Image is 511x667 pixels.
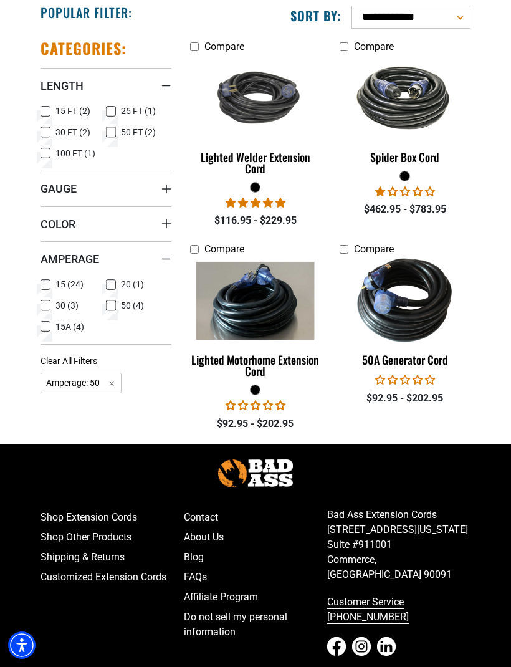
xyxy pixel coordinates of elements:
[218,459,293,487] img: Bad Ass Extension Cords
[189,262,322,340] img: black
[55,128,90,137] span: 30 FT (2)
[204,243,244,255] span: Compare
[339,58,471,137] img: black
[190,261,321,384] a: black Lighted Motorhome Extension Cord
[41,356,97,366] span: Clear All Filters
[375,186,435,198] span: 1.00 stars
[41,373,122,393] span: Amperage: 50
[41,206,171,241] summary: Color
[226,197,285,209] span: 5.00 stars
[190,354,321,377] div: Lighted Motorhome Extension Cord
[352,637,371,656] a: Instagram - open in a new tab
[190,416,321,431] div: $92.95 - $202.95
[55,280,84,289] span: 15 (24)
[377,637,396,656] a: LinkedIn - open in a new tab
[121,301,144,310] span: 50 (4)
[190,151,321,174] div: Lighted Welder Extension Cord
[340,354,470,365] div: 50A Generator Cord
[41,79,84,93] span: Length
[340,59,470,170] a: black Spider Box Cord
[55,322,84,331] span: 15A (4)
[184,527,327,547] a: About Us
[184,507,327,527] a: Contact
[41,547,184,567] a: Shipping & Returns
[41,68,171,103] summary: Length
[55,149,95,158] span: 100 FT (1)
[327,507,470,582] p: Bad Ass Extension Cords [STREET_ADDRESS][US_STATE] Suite #911001 Commerce, [GEOGRAPHIC_DATA] 90091
[41,171,171,206] summary: Gauge
[375,374,435,386] span: 0.00 stars
[226,400,285,411] span: 0.00 stars
[184,607,327,642] a: Do not sell my personal information
[354,41,394,52] span: Compare
[189,58,322,137] img: black
[184,547,327,567] a: Blog
[41,377,122,388] a: Amperage: 50
[354,243,394,255] span: Compare
[41,181,77,196] span: Gauge
[41,241,171,276] summary: Amperage
[204,41,244,52] span: Compare
[8,631,36,659] div: Accessibility Menu
[41,39,127,58] h2: Categories:
[41,507,184,527] a: Shop Extension Cords
[55,301,79,310] span: 30 (3)
[190,59,321,181] a: black Lighted Welder Extension Cord
[41,4,132,21] h2: Popular Filter:
[340,391,470,406] div: $92.95 - $202.95
[121,107,156,115] span: 25 FT (1)
[339,241,471,360] img: 50A Generator Cord
[290,7,341,24] label: Sort by:
[121,280,144,289] span: 20 (1)
[327,592,470,627] a: call 833-674-1699
[41,567,184,587] a: Customized Extension Cords
[340,261,470,373] a: 50A Generator Cord 50A Generator Cord
[41,217,75,231] span: Color
[41,252,99,266] span: Amperage
[184,587,327,607] a: Affiliate Program
[340,151,470,163] div: Spider Box Cord
[41,355,102,368] a: Clear All Filters
[121,128,156,137] span: 50 FT (2)
[327,637,346,656] a: Facebook - open in a new tab
[41,527,184,547] a: Shop Other Products
[184,567,327,587] a: FAQs
[190,213,321,228] div: $116.95 - $229.95
[340,202,470,217] div: $462.95 - $783.95
[55,107,90,115] span: 15 FT (2)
